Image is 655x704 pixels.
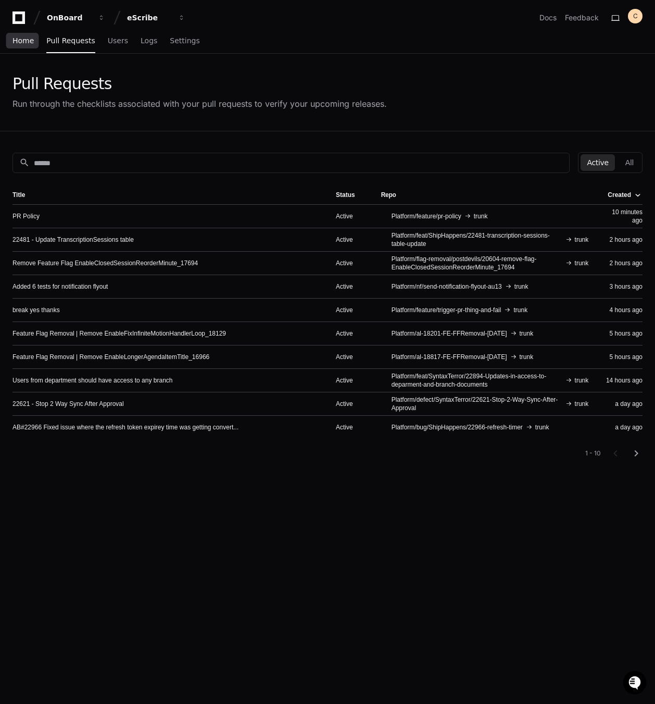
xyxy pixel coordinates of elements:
[12,306,60,314] a: break yes thanks
[19,157,30,168] mat-icon: search
[520,329,534,338] span: trunk
[575,376,589,385] span: trunk
[605,208,643,225] div: 10 minutes ago
[336,376,364,385] div: Active
[12,329,226,338] a: Feature Flag Removal | Remove EnableFixInfiniteMotionHandlerLoop_18129
[605,353,643,361] div: 5 hours ago
[619,154,640,171] button: All
[392,372,562,389] span: Platform/feat/SyntaxTerror/22894-Updates-in-access-to-deparment-and-branch-documents
[12,97,387,110] div: Run through the checklists associated with your pull requests to verify your upcoming releases.
[10,78,29,96] img: 1736555170064-99ba0984-63c1-480f-8ee9-699278ef63ed
[46,29,95,53] a: Pull Requests
[392,396,562,412] span: Platform/defect/SyntaxTerror/22621-Stop-2-Way-Sync-After-Approval
[608,191,631,199] div: Created
[12,259,198,267] a: Remove Feature Flag EnableClosedSessionReorderMinute_17694
[520,353,534,361] span: trunk
[392,423,523,431] span: Platform/bug/ShipHappens/22966-refresh-timer
[392,212,461,220] span: Platform/feature/pr-policy
[336,400,364,408] div: Active
[628,9,643,23] button: C
[605,236,643,244] div: 2 hours ago
[10,10,31,31] img: PlayerZero
[336,306,364,314] div: Active
[73,109,126,117] a: Powered byPylon
[108,38,128,44] span: Users
[565,13,599,23] button: Feedback
[12,236,134,244] a: 22481 - Update TranscriptionSessions table
[373,186,597,204] th: Repo
[605,423,643,431] div: a day ago
[605,376,643,385] div: 14 hours ago
[336,236,364,244] div: Active
[12,212,40,220] a: PR Policy
[12,29,34,53] a: Home
[12,353,209,361] a: Feature Flag Removal | Remove EnableLongerAgendaItemTitle_16966
[392,353,507,361] span: Platform/al-18817-FE-FFRemoval-[DATE]
[10,42,190,58] div: Welcome
[108,29,128,53] a: Users
[622,670,650,698] iframe: Open customer support
[585,449,601,458] div: 1 - 10
[633,12,638,20] h1: C
[336,423,364,431] div: Active
[535,423,549,431] span: trunk
[575,400,589,408] span: trunk
[581,154,614,171] button: Active
[177,81,190,93] button: Start new chat
[336,191,364,199] div: Status
[392,282,502,291] span: Platform/nf/send-notification-flyout-au13
[141,38,157,44] span: Logs
[605,306,643,314] div: 4 hours ago
[514,282,528,291] span: trunk
[336,282,364,291] div: Active
[170,29,199,53] a: Settings
[608,191,640,199] div: Created
[392,306,501,314] span: Platform/feature/trigger-pr-thing-and-fail
[141,29,157,53] a: Logs
[630,447,643,460] mat-icon: chevron_right
[336,212,364,220] div: Active
[12,423,238,431] a: AB#22966 Fixed issue where the refresh token expirey time was getting convert...
[46,38,95,44] span: Pull Requests
[513,306,527,314] span: trunk
[474,212,488,220] span: trunk
[605,282,643,291] div: 3 hours ago
[392,329,507,338] span: Platform/al-18201-FE-FFRemoval-[DATE]
[336,353,364,361] div: Active
[43,8,109,27] button: OnBoard
[47,13,92,23] div: OnBoard
[12,191,319,199] div: Title
[127,13,172,23] div: eScribe
[392,255,562,271] span: Platform/flag-removal/postdevils/20604-remove-flag-EnableClosedSessionReorderMinute_17694
[104,109,126,117] span: Pylon
[12,376,173,385] a: Users from department should have access to any branch
[605,400,643,408] div: a day ago
[539,13,557,23] a: Docs
[392,231,562,248] span: Platform/feat/ShipHappens/22481-transcription-sessions-table-update
[575,259,589,267] span: trunk
[605,259,643,267] div: 2 hours ago
[605,329,643,338] div: 5 hours ago
[35,88,132,96] div: We're available if you need us!
[35,78,171,88] div: Start new chat
[12,191,25,199] div: Title
[12,400,124,408] a: 22621 - Stop 2 Way Sync After Approval
[170,38,199,44] span: Settings
[336,329,364,338] div: Active
[12,75,387,93] div: Pull Requests
[123,8,190,27] button: eScribe
[575,236,589,244] span: trunk
[12,38,34,44] span: Home
[336,259,364,267] div: Active
[12,282,108,291] a: Added 6 tests for notification flyout
[336,191,355,199] div: Status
